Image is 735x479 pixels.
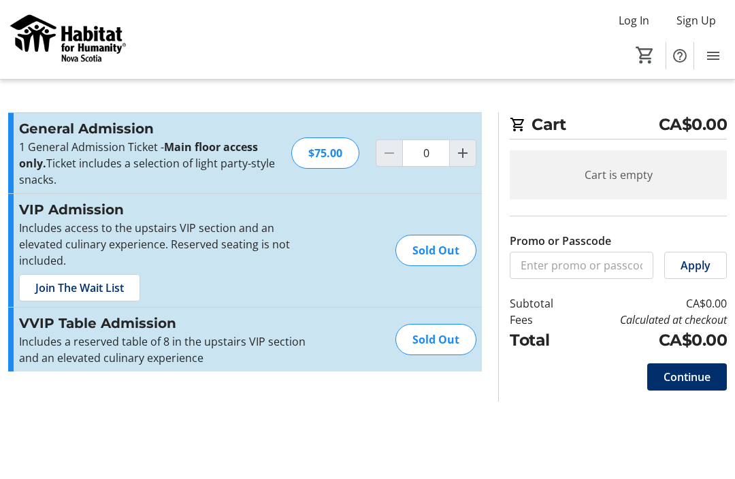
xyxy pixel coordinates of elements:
[666,10,727,31] button: Sign Up
[510,112,727,139] h2: Cart
[572,312,727,328] td: Calculated at checkout
[19,118,275,139] h3: General Admission
[659,112,728,136] span: CA$0.00
[19,139,275,188] p: 1 General Admission Ticket - Ticket includes a selection of light party-style snacks.
[19,274,140,301] button: Join The Wait List
[35,280,124,296] span: Join The Wait List
[666,42,693,69] button: Help
[19,313,316,333] h3: VVIP Table Admission
[510,233,611,249] label: Promo or Passcode
[510,295,572,312] td: Subtotal
[19,220,316,269] p: Includes access to the upstairs VIP section and an elevated culinary experience. Reserved seating...
[572,328,727,352] td: CA$0.00
[664,252,727,279] button: Apply
[291,137,359,169] div: $75.00
[572,295,727,312] td: CA$0.00
[700,42,727,69] button: Menu
[510,252,653,279] input: Enter promo or passcode
[676,12,716,29] span: Sign Up
[633,43,657,67] button: Cart
[608,10,660,31] button: Log In
[8,5,129,73] img: Habitat for Humanity Nova Scotia's Logo
[510,312,572,328] td: Fees
[395,235,476,266] div: Sold Out
[450,140,476,166] button: Increment by one
[510,150,727,199] div: Cart is empty
[19,333,316,366] p: Includes a reserved table of 8 in the upstairs VIP section and an elevated culinary experience
[681,257,710,274] span: Apply
[619,12,649,29] span: Log In
[19,199,316,220] h3: VIP Admission
[402,139,450,167] input: General Admission Quantity
[395,324,476,355] div: Sold Out
[647,363,727,391] button: Continue
[664,369,710,385] span: Continue
[510,328,572,352] td: Total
